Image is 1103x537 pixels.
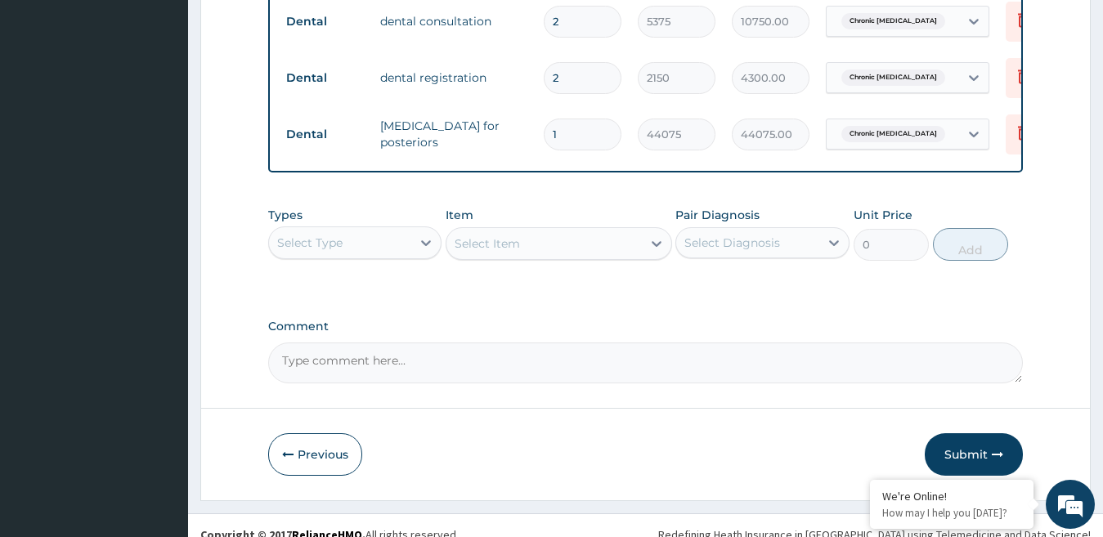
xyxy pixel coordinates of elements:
[278,7,372,37] td: Dental
[925,433,1023,476] button: Submit
[372,5,536,38] td: dental consultation
[278,63,372,93] td: Dental
[841,69,945,86] span: Chronic [MEDICAL_DATA]
[882,506,1021,520] p: How may I help you today?
[675,207,760,223] label: Pair Diagnosis
[882,489,1021,503] div: We're Online!
[85,92,275,113] div: Chat with us now
[277,235,343,251] div: Select Type
[268,433,362,476] button: Previous
[854,207,912,223] label: Unit Price
[268,208,303,222] label: Types
[684,235,780,251] div: Select Diagnosis
[372,61,536,94] td: dental registration
[841,13,945,29] span: Chronic [MEDICAL_DATA]
[95,163,226,328] span: We're online!
[446,207,473,223] label: Item
[933,228,1008,261] button: Add
[372,110,536,159] td: [MEDICAL_DATA] for posteriors
[30,82,66,123] img: d_794563401_company_1708531726252_794563401
[8,360,312,418] textarea: Type your message and hit 'Enter'
[841,126,945,142] span: Chronic [MEDICAL_DATA]
[268,8,307,47] div: Minimize live chat window
[278,119,372,150] td: Dental
[268,320,1024,333] label: Comment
